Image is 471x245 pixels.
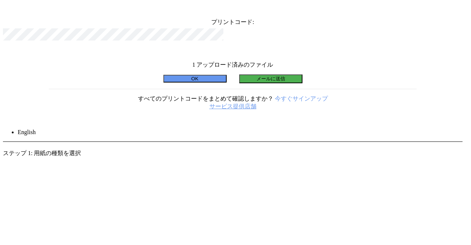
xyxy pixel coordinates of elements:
[18,129,36,135] a: English
[3,142,15,148] a: 戻る
[239,74,302,83] button: メールに送信
[275,95,328,102] a: 今すぐサインアップ
[138,95,273,102] span: すべてのプリントコードをまとめて確認しますか？
[211,19,254,25] span: プリントコード:
[163,75,227,83] button: OK
[192,62,273,68] span: 1 アップロード済みのファイル
[3,150,81,156] span: ステップ 1: 用紙の種類を選択
[209,103,256,109] a: サービス提供店舗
